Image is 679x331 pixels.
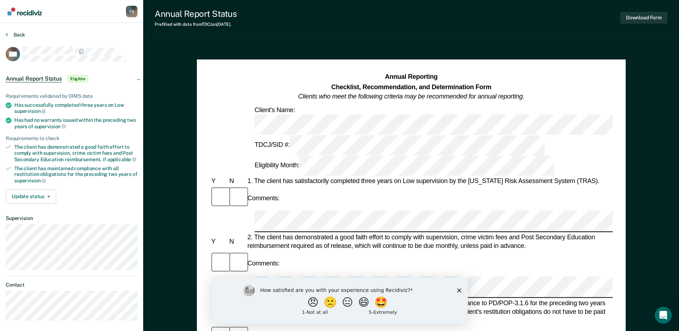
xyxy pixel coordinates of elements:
iframe: Intercom live chat [655,307,672,324]
span: supervision [14,178,46,183]
div: TDCJ/SID #: [253,135,546,155]
div: Y [210,238,228,246]
span: Annual Report Status [6,75,62,82]
strong: Checklist, Recommendation, and Determination Form [331,83,491,90]
img: Recidiviz [8,8,42,15]
strong: Annual Reporting [385,73,437,81]
button: Download Form [620,12,668,24]
div: Comments: [246,194,281,202]
button: Update status [6,190,56,204]
button: Profile dropdown button [126,6,137,17]
div: Annual Report Status [155,9,237,19]
div: N [228,177,246,185]
div: Y [210,177,228,185]
div: 2. The client has demonstrated a good faith effort to comply with supervision, crime victim fees ... [246,233,613,250]
span: supervision [34,124,66,129]
div: Prefilled with data from TDCJ on [DATE] . [155,22,237,27]
span: supervision [14,108,46,114]
div: Has had no warrants issued within the preceding two years of [14,117,137,129]
dt: Contact [6,282,137,288]
div: 3. The client has maintained compliance with all restitution obligations in accordance to PD/POP-... [246,298,613,325]
div: The client has demonstrated a good faith effort to comply with supervision, crime victim fees and... [14,144,137,162]
iframe: Survey by Kim from Recidiviz [212,278,468,324]
div: Y [210,307,228,316]
div: The client has maintained compliance with all restitution obligations for the preceding two years of [14,165,137,184]
div: N [228,238,246,246]
button: Back [6,32,25,38]
div: Comments: [246,259,281,268]
div: Requirements validated by OIMS data [6,93,137,99]
div: T B [126,6,137,17]
em: Clients who meet the following criteria may be recommended for annual reporting. [298,93,524,100]
span: Eligible [68,75,88,82]
div: Eligibility Month: [253,155,556,176]
div: 1. The client has satisfactorily completed three years on Low supervision by the [US_STATE] Risk ... [246,177,613,185]
div: Has successfully completed three years on Low [14,102,137,114]
dt: Supervision [6,215,137,221]
div: Requirements to check [6,135,137,141]
span: applicable [107,157,136,162]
